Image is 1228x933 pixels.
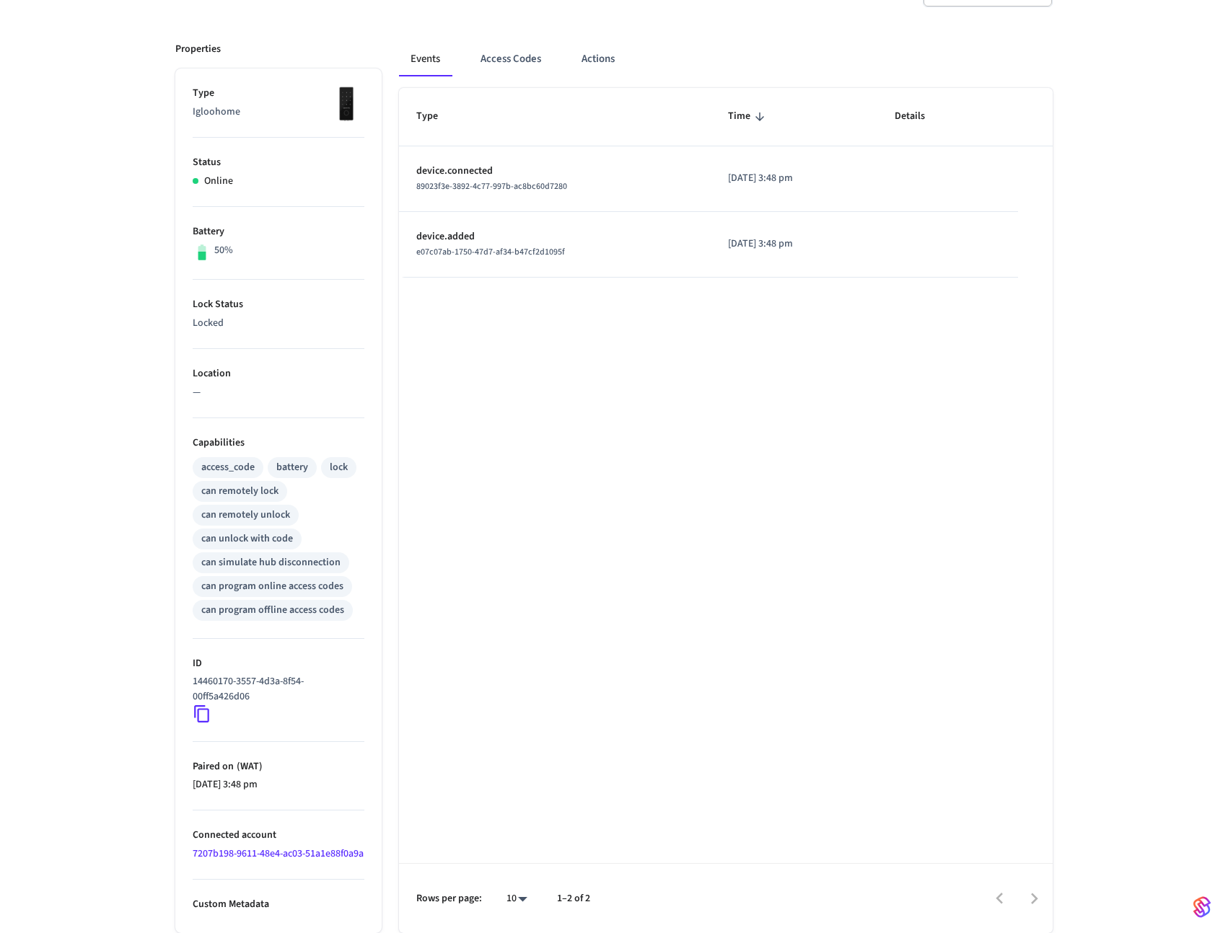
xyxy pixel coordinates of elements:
[728,236,861,252] p: [DATE] 3:48 pm
[416,164,693,179] p: device.connected
[728,171,861,186] p: [DATE] 3:48 pm
[328,86,364,122] img: igloohome_deadbolt_2e
[234,759,263,774] span: ( WAT )
[499,888,534,909] div: 10
[416,105,457,128] span: Type
[193,297,364,312] p: Lock Status
[416,180,567,193] span: 89023f3e-3892-4c77-997b-ac8bc60d7280
[193,105,364,120] p: Igloohome
[201,484,279,499] div: can remotely lock
[193,224,364,239] p: Battery
[201,508,290,523] div: can remotely unlock
[193,316,364,331] p: Locked
[399,88,1053,277] table: sticky table
[193,897,364,912] p: Custom Metadata
[201,603,344,618] div: can program offline access codes
[201,579,343,594] div: can program online access codes
[399,42,452,76] button: Events
[201,460,255,475] div: access_code
[557,891,590,906] p: 1–2 of 2
[175,42,221,57] p: Properties
[416,246,565,258] span: e07c07ab-1750-47d7-af34-b47cf2d1095f
[193,846,364,861] a: 7207b198-9611-48e4-ac03-51a1e88f0a9a
[201,555,341,570] div: can simulate hub disconnection
[204,174,233,189] p: Online
[330,460,348,475] div: lock
[214,243,233,258] p: 50%
[895,105,944,128] span: Details
[193,86,364,101] p: Type
[193,435,364,451] p: Capabilities
[399,42,1053,76] div: ant example
[728,105,769,128] span: Time
[193,385,364,400] p: —
[469,42,553,76] button: Access Codes
[193,759,364,774] p: Paired on
[416,891,482,906] p: Rows per page:
[570,42,626,76] button: Actions
[201,531,293,547] div: can unlock with code
[193,366,364,381] p: Location
[1193,896,1211,919] img: SeamLogoGradient.69752ec5.svg
[416,229,693,244] p: device.added
[193,155,364,170] p: Status
[193,777,364,792] p: [DATE] 3:48 pm
[193,828,364,843] p: Connected account
[193,674,359,704] p: 14460170-3557-4d3a-8f54-00ff5a426d06
[193,656,364,671] p: ID
[276,460,308,475] div: battery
